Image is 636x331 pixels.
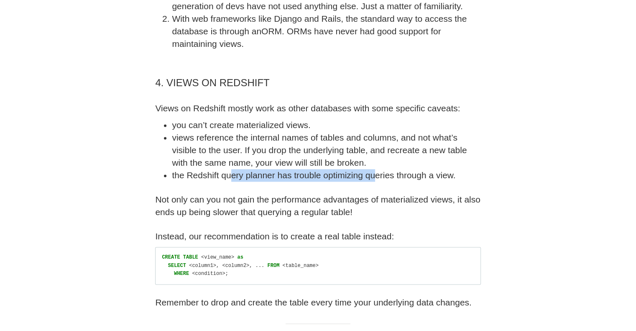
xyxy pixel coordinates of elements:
span: , [216,263,219,269]
span: > [222,271,225,277]
span: TABLE [183,254,198,260]
span: ; [225,271,228,277]
span: > [231,254,234,260]
p: Instead, our recommendation is to create a real table instead: [155,230,480,243]
span: ... [255,263,265,269]
p: Views on Redshift mostly work as other databases with some specific caveats: [155,102,480,115]
span: < [222,263,225,269]
span: > [213,263,216,269]
span: as [237,254,243,260]
li: With web frameworks like Django and Rails, the standard way to access the database is through an ... [172,13,480,50]
span: column1 [192,263,213,269]
li: views reference the internal names of tables and columns, and not what’s visible to the user. If ... [172,131,480,169]
span: < [282,263,285,269]
h2: 4. Views on Redshift [155,75,480,90]
span: FROM [267,263,279,269]
span: > [316,263,319,269]
span: ORM [261,26,282,36]
p: Not only can you not gain the performance advantages of materialized views, it also ends up being... [155,193,480,218]
li: you can’t create materialized views. [172,119,480,131]
span: column2 [225,263,246,269]
span: WHERE [174,271,189,277]
p: Remember to drop and create the table every time your underlying data changes. [155,296,480,309]
span: < [192,271,195,277]
span: SELECT [168,263,186,269]
span: , [249,263,252,269]
span: < [189,263,192,269]
span: CREATE [162,254,180,260]
iframe: Drift Widget Chat Controller [594,289,626,321]
li: the Redshift query planner has trouble optimizing queries through a view. [172,169,480,182]
span: condition [195,271,222,277]
span: table_name [286,263,316,269]
span: view_name [204,254,231,260]
span: < [201,254,204,260]
span: > [246,263,249,269]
